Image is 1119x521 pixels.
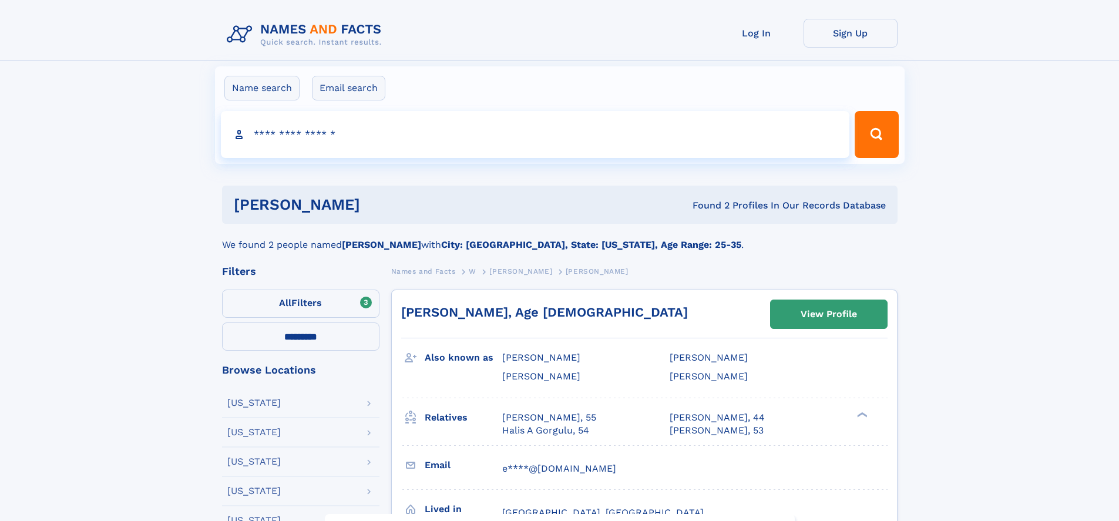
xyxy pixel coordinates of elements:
[854,411,868,418] div: ❯
[425,348,502,368] h3: Also known as
[502,411,596,424] a: [PERSON_NAME], 55
[312,76,385,100] label: Email search
[222,290,379,318] label: Filters
[227,486,281,496] div: [US_STATE]
[425,499,502,519] h3: Lived in
[222,224,898,252] div: We found 2 people named with .
[855,111,898,158] button: Search Button
[234,197,526,212] h1: [PERSON_NAME]
[222,266,379,277] div: Filters
[670,371,748,382] span: [PERSON_NAME]
[804,19,898,48] a: Sign Up
[670,424,764,437] a: [PERSON_NAME], 53
[425,455,502,475] h3: Email
[670,352,748,363] span: [PERSON_NAME]
[227,428,281,437] div: [US_STATE]
[227,398,281,408] div: [US_STATE]
[401,305,688,320] a: [PERSON_NAME], Age [DEMOGRAPHIC_DATA]
[221,111,850,158] input: search input
[222,19,391,51] img: Logo Names and Facts
[502,424,589,437] a: Halis A Gorgulu, 54
[502,371,580,382] span: [PERSON_NAME]
[279,297,291,308] span: All
[801,301,857,328] div: View Profile
[222,365,379,375] div: Browse Locations
[469,264,476,278] a: W
[566,267,629,275] span: [PERSON_NAME]
[227,457,281,466] div: [US_STATE]
[441,239,741,250] b: City: [GEOGRAPHIC_DATA], State: [US_STATE], Age Range: 25-35
[502,352,580,363] span: [PERSON_NAME]
[489,264,552,278] a: [PERSON_NAME]
[342,239,421,250] b: [PERSON_NAME]
[469,267,476,275] span: W
[224,76,300,100] label: Name search
[425,408,502,428] h3: Relatives
[771,300,887,328] a: View Profile
[710,19,804,48] a: Log In
[526,199,886,212] div: Found 2 Profiles In Our Records Database
[489,267,552,275] span: [PERSON_NAME]
[670,411,765,424] a: [PERSON_NAME], 44
[391,264,456,278] a: Names and Facts
[502,507,704,518] span: [GEOGRAPHIC_DATA], [GEOGRAPHIC_DATA]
